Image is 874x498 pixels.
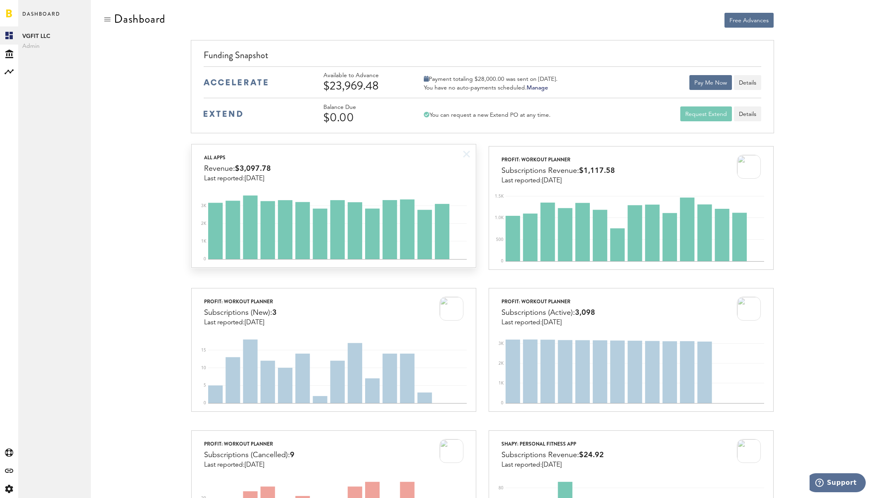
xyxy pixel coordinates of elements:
[542,177,562,184] span: [DATE]
[204,111,242,117] img: extend-medium-blue-logo.svg
[810,473,866,494] iframe: Opens a widget where you can find more information
[501,401,503,406] text: 0
[204,175,271,182] div: Last reported:
[204,384,206,388] text: 5
[499,486,503,490] text: 80
[204,79,268,85] img: accelerate-medium-blue-logo.svg
[204,461,294,469] div: Last reported:
[245,175,264,182] span: [DATE]
[737,297,761,321] img: 100x100bb_jssXdTp.jpg
[496,238,503,242] text: 500
[495,194,504,198] text: 1.5K
[323,79,402,92] div: $23,969.48
[290,451,294,459] span: 9
[201,204,207,208] text: 3K
[734,75,761,90] button: Details
[272,309,277,316] span: 3
[579,167,615,175] span: $1,117.58
[323,72,402,79] div: Available to Advance
[579,451,604,459] span: $24.92
[499,381,504,385] text: 1K
[204,449,294,461] div: Subscriptions (Cancelled):
[424,84,558,92] div: You have no auto-payments scheduled.
[501,259,503,263] text: 0
[495,216,504,220] text: 1.0K
[204,401,206,406] text: 0
[501,297,595,307] div: ProFit: Workout Planner
[424,76,558,83] div: Payment totaling $28,000.00 was sent on [DATE].
[22,31,87,41] span: VGFIT LLC
[501,165,615,177] div: Subscriptions Revenue:
[245,319,264,326] span: [DATE]
[499,342,504,346] text: 3K
[204,319,277,326] div: Last reported:
[323,111,402,124] div: $0.00
[204,297,277,307] div: ProFit: Workout Planner
[201,366,206,370] text: 10
[22,9,60,26] span: Dashboard
[22,41,87,51] span: Admin
[201,222,207,226] text: 2K
[439,297,463,321] img: 100x100bb_jssXdTp.jpg
[323,104,402,111] div: Balance Due
[201,348,206,352] text: 15
[680,106,732,121] button: Request Extend
[204,257,206,261] text: 0
[204,163,271,175] div: Revenue:
[204,307,277,319] div: Subscriptions (New):
[501,439,604,449] div: Shapy: Personal Fitness App
[501,461,604,469] div: Last reported:
[204,153,271,163] div: All apps
[201,239,207,243] text: 1K
[235,165,271,172] span: $3,097.78
[689,75,732,90] button: Pay Me Now
[204,439,294,449] div: ProFit: Workout Planner
[204,49,761,66] div: Funding Snapshot
[737,155,761,179] img: 100x100bb_jssXdTp.jpg
[245,462,264,468] span: [DATE]
[542,319,562,326] span: [DATE]
[724,13,774,28] button: Free Advances
[501,177,615,184] div: Last reported:
[501,155,615,165] div: ProFit: Workout Planner
[501,319,595,326] div: Last reported:
[737,439,761,463] img: 100x100bb_UPPn20v.jpg
[114,12,165,26] div: Dashboard
[575,309,595,316] span: 3,098
[439,439,463,463] img: 100x100bb_jssXdTp.jpg
[424,111,551,119] div: You can request a new Extend PO at any time.
[501,449,604,461] div: Subscriptions Revenue:
[734,106,761,121] a: Details
[499,361,504,366] text: 2K
[527,85,548,91] a: Manage
[542,462,562,468] span: [DATE]
[501,307,595,319] div: Subscriptions (Active):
